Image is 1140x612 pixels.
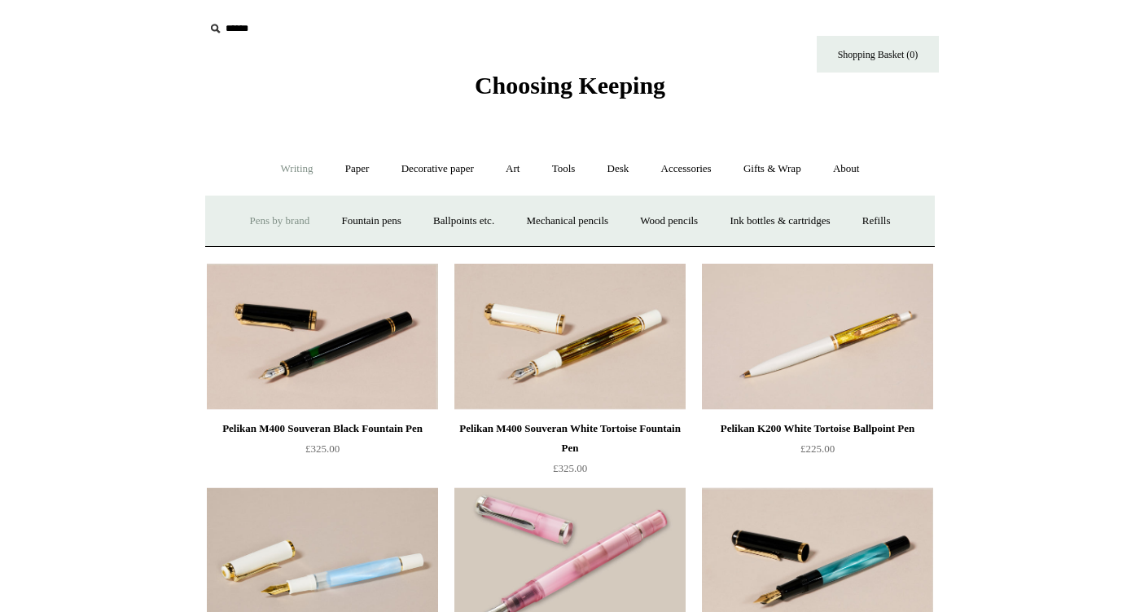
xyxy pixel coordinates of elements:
[702,263,933,410] img: Pelikan K200 White Tortoise Ballpoint Pen
[817,36,939,73] a: Shopping Basket (0)
[454,263,686,410] a: Pelikan M400 Souveran White Tortoise Fountain Pen Pelikan M400 Souveran White Tortoise Fountain Pen
[454,419,686,486] a: Pelikan M400 Souveran White Tortoise Fountain Pen £325.00
[211,419,434,438] div: Pelikan M400 Souveran Black Fountain Pen
[818,147,875,191] a: About
[647,147,726,191] a: Accessories
[729,147,816,191] a: Gifts & Wrap
[706,419,929,438] div: Pelikan K200 White Tortoise Ballpoint Pen
[715,200,844,243] a: Ink bottles & cartridges
[625,200,712,243] a: Wood pencils
[475,85,665,96] a: Choosing Keeping
[848,200,905,243] a: Refills
[593,147,644,191] a: Desk
[207,263,438,410] a: Pelikan M400 Souveran Black Fountain Pen Pelikan M400 Souveran Black Fountain Pen
[458,419,682,458] div: Pelikan M400 Souveran White Tortoise Fountain Pen
[419,200,509,243] a: Ballpoints etc.
[702,263,933,410] a: Pelikan K200 White Tortoise Ballpoint Pen Pelikan K200 White Tortoise Ballpoint Pen
[331,147,384,191] a: Paper
[475,72,665,99] span: Choosing Keeping
[511,200,623,243] a: Mechanical pencils
[537,147,590,191] a: Tools
[387,147,489,191] a: Decorative paper
[454,263,686,410] img: Pelikan M400 Souveran White Tortoise Fountain Pen
[207,263,438,410] img: Pelikan M400 Souveran Black Fountain Pen
[491,147,534,191] a: Art
[327,200,415,243] a: Fountain pens
[207,419,438,486] a: Pelikan M400 Souveran Black Fountain Pen £325.00
[305,442,340,455] span: £325.00
[553,462,587,474] span: £325.00
[235,200,325,243] a: Pens by brand
[266,147,328,191] a: Writing
[800,442,835,455] span: £225.00
[702,419,933,486] a: Pelikan K200 White Tortoise Ballpoint Pen £225.00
